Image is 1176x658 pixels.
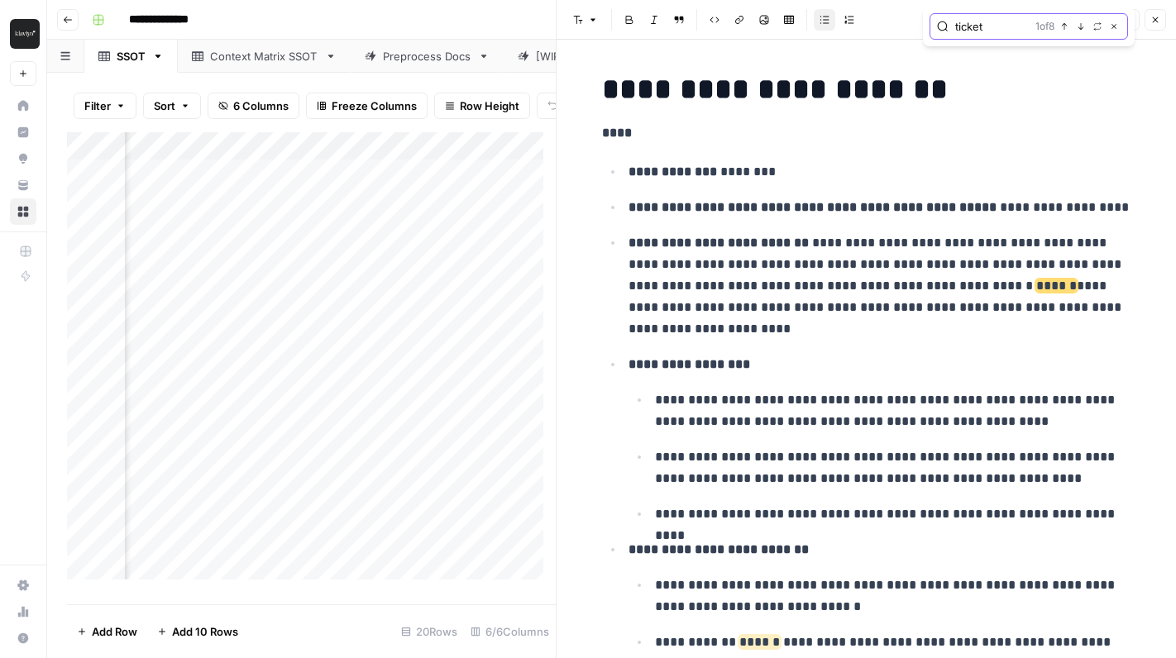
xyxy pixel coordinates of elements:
div: 6/6 Columns [464,618,556,645]
button: Row Height [434,93,530,119]
div: SSOT [117,48,146,64]
button: Filter [74,93,136,119]
a: Usage [10,598,36,625]
div: 20 Rows [394,618,464,645]
a: Insights [10,119,36,145]
a: Browse [10,198,36,225]
input: Search [955,18,1029,35]
span: Row Height [460,98,519,114]
button: Workspace: Klaviyo [10,13,36,55]
img: Klaviyo Logo [10,19,40,49]
div: Context Matrix SSOT [210,48,318,64]
a: [WIP] Update SSOT Schedule [504,40,720,73]
button: Add Row [67,618,147,645]
a: Home [10,93,36,119]
span: Add Row [92,623,137,640]
span: 6 Columns [233,98,289,114]
button: Help + Support [10,625,36,651]
div: Preprocess Docs [383,48,471,64]
div: [WIP] Update SSOT Schedule [536,48,688,64]
a: Context Matrix SSOT [178,40,351,73]
button: Sort [143,93,201,119]
a: Preprocess Docs [351,40,504,73]
span: Filter [84,98,111,114]
button: 6 Columns [208,93,299,119]
span: Add 10 Rows [172,623,238,640]
a: Settings [10,572,36,598]
a: Opportunities [10,145,36,172]
a: SSOT [84,40,178,73]
button: Add 10 Rows [147,618,248,645]
span: 1 of 8 [1035,19,1054,34]
span: Sort [154,98,175,114]
span: Freeze Columns [332,98,417,114]
button: Freeze Columns [306,93,428,119]
a: Your Data [10,172,36,198]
